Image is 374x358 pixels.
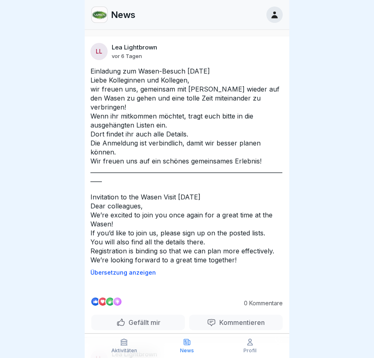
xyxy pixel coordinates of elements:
[243,348,257,354] p: Profil
[90,269,284,276] p: Übersetzung anzeigen
[92,7,107,22] img: kf7i1i887rzam0di2wc6oekd.png
[112,44,157,51] p: Lea Lightbrown
[180,348,194,354] p: News
[90,43,108,60] div: LL
[111,348,137,354] p: Aktivitäten
[90,67,284,264] p: Einladung zum Wasen-Besuch [DATE] Liebe Kolleginnen und Kollegen, wir freuen uns, gemeinsam mit [...
[125,318,160,327] p: Gefällt mir
[111,9,135,20] p: News
[112,53,142,59] p: vor 6 Tagen
[238,300,283,307] p: 0 Kommentare
[216,318,265,327] p: Kommentieren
